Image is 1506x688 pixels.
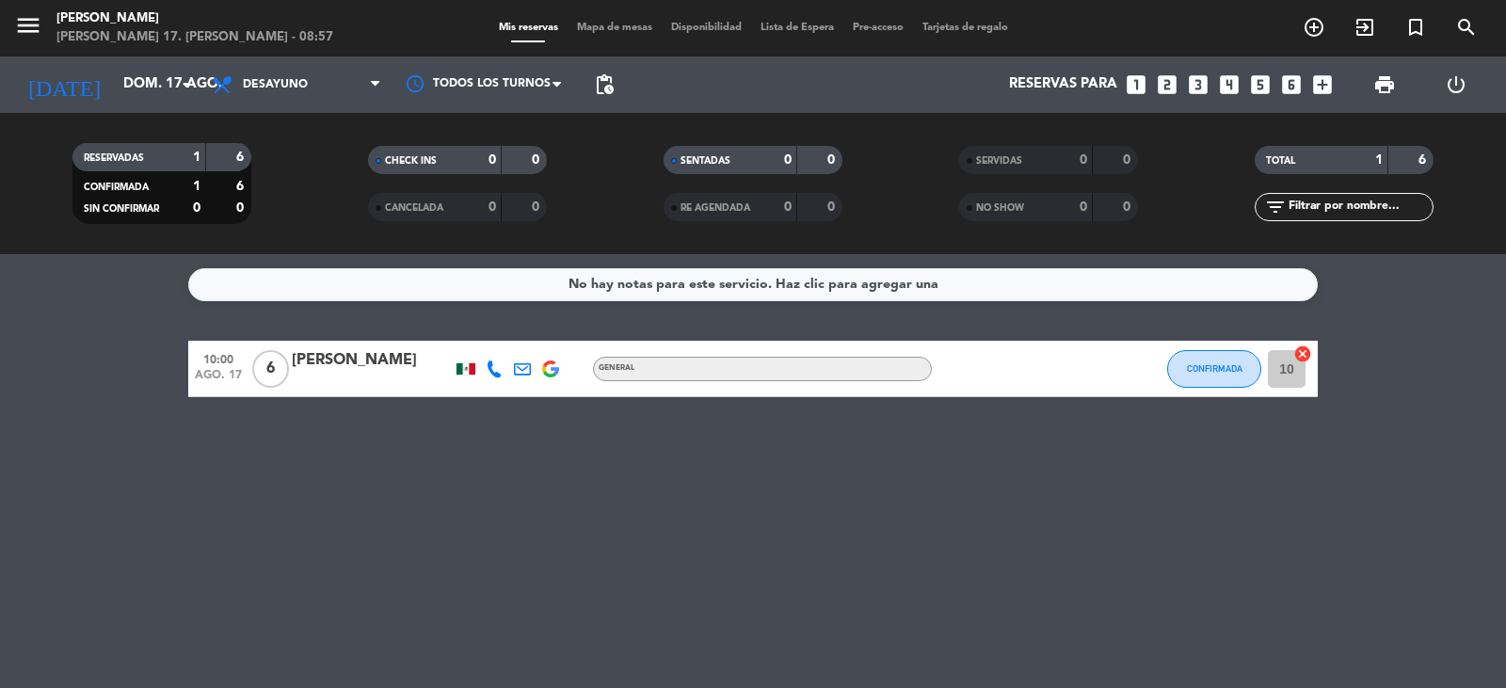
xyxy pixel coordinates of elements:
div: [PERSON_NAME] 17. [PERSON_NAME] - 08:57 [56,28,333,47]
span: CANCELADA [385,203,443,213]
img: google-logo.png [542,360,559,377]
strong: 0 [827,200,839,214]
i: looks_6 [1279,72,1304,97]
strong: 0 [784,200,792,214]
span: Tarjetas de regalo [913,23,1017,33]
span: pending_actions [593,73,616,96]
span: RE AGENDADA [681,203,750,213]
i: [DATE] [14,64,114,105]
i: menu [14,11,42,40]
strong: 0 [193,201,200,215]
strong: 0 [1080,200,1087,214]
span: Reserva especial [1390,11,1441,43]
span: Mapa de mesas [568,23,662,33]
span: NO SHOW [976,203,1024,213]
strong: 0 [236,201,248,215]
i: cancel [1293,344,1312,363]
input: Filtrar por nombre... [1287,197,1433,217]
i: looks_4 [1217,72,1242,97]
strong: 1 [1375,153,1383,167]
i: looks_two [1155,72,1179,97]
i: filter_list [1264,196,1287,218]
div: No hay notas para este servicio. Haz clic para agregar una [569,274,938,296]
strong: 0 [489,153,496,167]
span: 10:00 [195,347,242,369]
strong: 0 [489,200,496,214]
i: looks_5 [1248,72,1273,97]
span: CONFIRMADA [84,183,149,192]
strong: 0 [1080,153,1087,167]
span: GENERAL [599,364,634,372]
strong: 0 [532,200,543,214]
span: BUSCAR [1441,11,1492,43]
span: 6 [252,350,289,388]
i: add_circle_outline [1303,16,1325,39]
span: RESERVADAS [84,153,144,163]
span: ago. 17 [195,369,242,391]
i: exit_to_app [1354,16,1376,39]
strong: 0 [1123,200,1134,214]
span: TOTAL [1266,156,1295,166]
span: RESERVAR MESA [1289,11,1339,43]
span: SIN CONFIRMAR [84,204,159,214]
span: WALK IN [1339,11,1390,43]
div: LOG OUT [1420,56,1492,113]
span: Mis reservas [489,23,568,33]
i: looks_3 [1186,72,1210,97]
button: menu [14,11,42,46]
span: Disponibilidad [662,23,751,33]
strong: 0 [532,153,543,167]
strong: 0 [1123,153,1134,167]
div: [PERSON_NAME] [292,348,452,373]
strong: 0 [784,153,792,167]
span: SENTADAS [681,156,730,166]
strong: 6 [236,180,248,193]
strong: 1 [193,180,200,193]
i: add_box [1310,72,1335,97]
span: Reservas para [1009,76,1117,93]
i: arrow_drop_down [175,73,198,96]
strong: 6 [236,151,248,164]
span: Lista de Espera [751,23,843,33]
span: Desayuno [243,78,308,91]
i: power_settings_new [1445,73,1467,96]
span: Pre-acceso [843,23,913,33]
strong: 6 [1418,153,1430,167]
i: looks_one [1124,72,1148,97]
div: [PERSON_NAME] [56,9,333,28]
strong: 0 [827,153,839,167]
i: search [1455,16,1478,39]
span: SERVIDAS [976,156,1022,166]
span: print [1373,73,1396,96]
span: CHECK INS [385,156,437,166]
span: CONFIRMADA [1187,363,1242,374]
button: CONFIRMADA [1167,350,1261,388]
strong: 1 [193,151,200,164]
i: turned_in_not [1404,16,1427,39]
